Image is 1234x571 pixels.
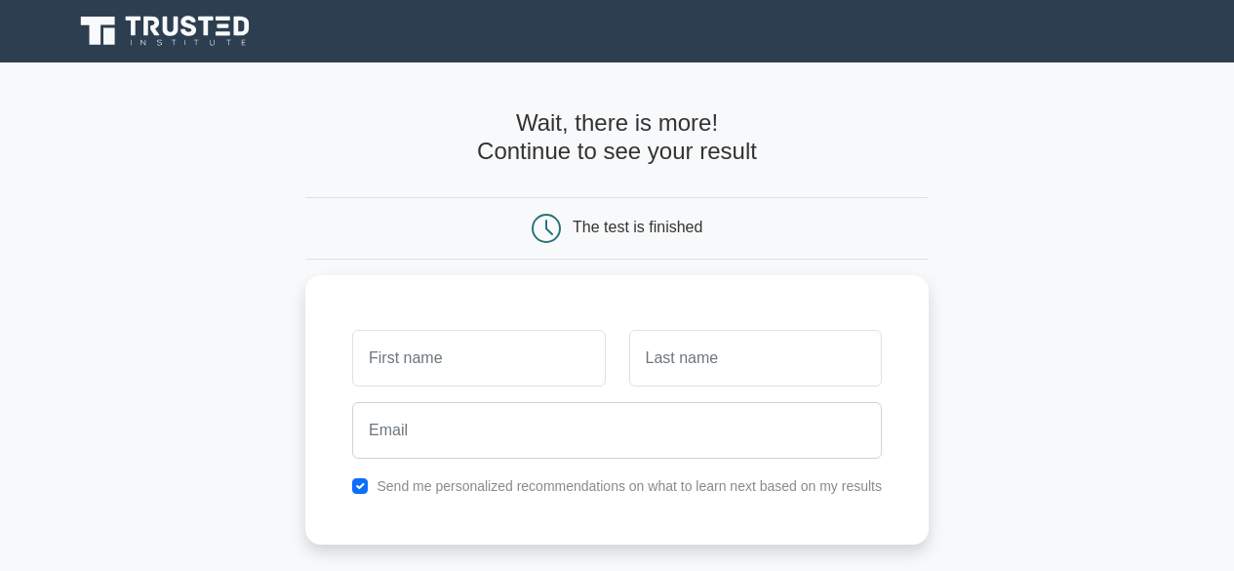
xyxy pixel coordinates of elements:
[305,109,929,166] h4: Wait, there is more! Continue to see your result
[352,330,605,387] input: First name
[352,402,882,459] input: Email
[377,478,882,494] label: Send me personalized recommendations on what to learn next based on my results
[573,219,702,235] div: The test is finished
[629,330,882,387] input: Last name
